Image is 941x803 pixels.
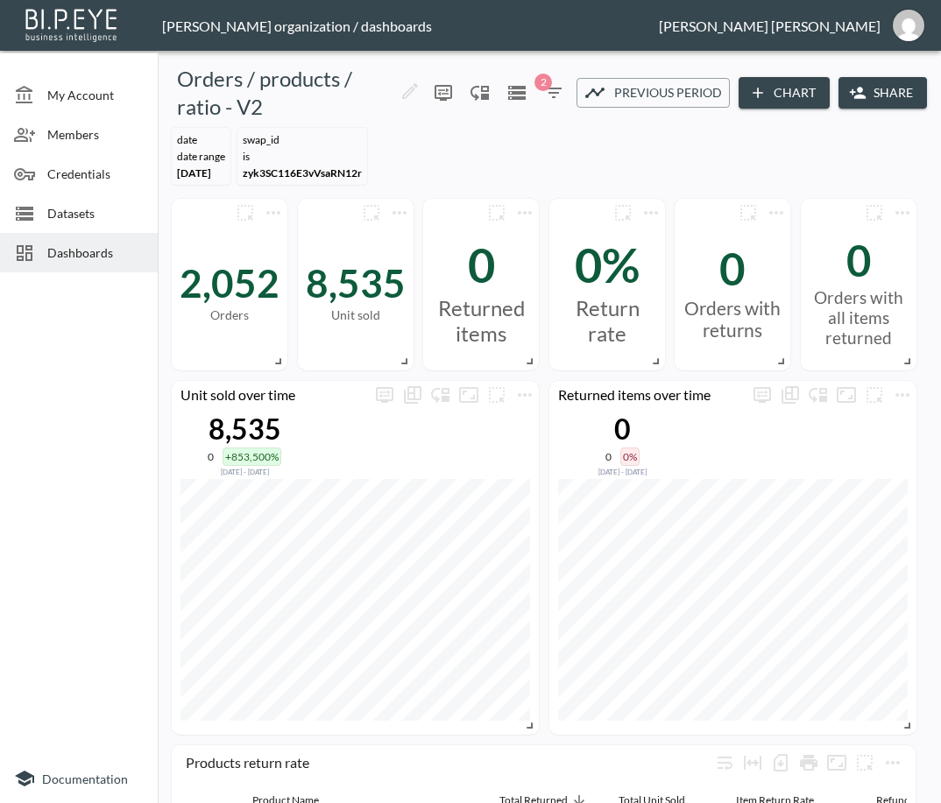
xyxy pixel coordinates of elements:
[400,81,421,102] svg: Edit
[357,199,386,227] button: more
[186,754,711,771] div: Products return rate
[810,287,908,348] div: Orders with all items returned
[598,466,647,476] div: Compared to Jan 18, 2025 - May 01, 2025
[637,199,665,227] button: more
[888,381,916,409] span: Chart settings
[371,381,399,409] button: more
[47,204,144,222] span: Datasets
[734,202,762,219] span: Attach chart to a group
[734,199,762,227] button: more
[42,771,128,786] span: Documentation
[432,236,530,293] div: 0
[177,65,387,121] h5: Orders / products / ratio - V2
[823,749,851,777] button: Fullscreen
[851,752,879,769] span: Attach chart to a group
[483,199,511,227] button: more
[47,165,144,183] span: Credentials
[637,199,665,227] span: Chart settings
[605,450,612,463] div: 0
[386,199,414,227] span: Chart settings
[860,202,888,219] span: Attach chart to a group
[306,260,406,306] div: 8,535
[177,150,225,163] div: DATE RANGE
[767,749,795,777] div: Number of rows selected for download: 540
[598,412,647,446] div: 0
[549,386,748,403] div: Returned items over time
[683,297,782,341] div: Orders with returns
[243,133,362,146] div: swap_id
[243,166,362,180] span: zyk3SC116E3vVsaRN12r
[748,381,776,409] button: more
[429,79,457,107] button: more
[534,74,552,91] span: 2
[455,381,483,409] button: Fullscreen
[177,166,211,180] span: [DATE]
[432,295,530,346] div: Returned items
[47,86,144,104] span: My Account
[762,199,790,227] span: Chart settings
[795,749,823,777] div: Print
[776,381,804,409] div: Show chart as table
[614,82,722,104] span: Previous period
[47,243,144,262] span: Dashboards
[832,381,860,409] button: Fullscreen
[511,199,539,227] span: Chart settings
[558,295,656,346] div: Return rate
[659,18,881,34] div: [PERSON_NAME] [PERSON_NAME]
[711,749,739,777] div: Wrap text
[762,199,790,227] button: more
[483,381,511,409] button: more
[386,199,414,227] button: more
[881,4,937,46] button: ana@swap-commerce.com
[838,77,927,109] button: Share
[879,749,907,777] button: more
[893,10,924,41] img: 7151a5340a926b4f92da4ffde41f27b4
[371,381,399,409] span: Display settings
[208,412,281,446] div: 8,535
[511,381,539,409] span: Chart settings
[483,202,511,219] span: Attach chart to a group
[683,242,782,295] div: 0
[399,381,427,409] div: Show chart as table
[429,79,457,107] span: Display settings
[860,381,888,409] button: more
[483,384,511,401] span: Attach chart to a group
[208,450,214,463] div: 0
[511,199,539,227] button: more
[748,381,776,409] span: Display settings
[172,386,371,403] div: Unit sold over time
[223,447,281,466] div: +853,500%
[860,199,888,227] button: more
[609,202,637,219] span: Attach chart to a group
[810,235,908,285] div: 0
[231,202,259,219] span: Attach chart to a group
[511,381,539,409] button: more
[851,749,879,777] button: more
[357,202,386,219] span: Attach chart to a group
[540,79,568,107] button: 2
[180,260,279,306] div: 2,052
[879,749,907,777] span: Chart settings
[577,78,730,109] button: Previous period
[620,447,640,466] div: 0%
[558,236,656,293] div: 0%
[259,199,287,227] span: Chart settings
[888,381,916,409] button: more
[162,18,659,34] div: [PERSON_NAME] organization / dashboards
[208,466,281,476] div: Compared to Jan 18, 2025 - May 01, 2025
[180,307,279,322] div: Orders
[888,199,916,227] span: Chart settings
[466,79,494,107] div: Enable/disable chart dragging
[804,381,832,409] div: Enable/disable chart dragging
[14,768,144,789] a: Documentation
[609,199,637,227] button: more
[427,381,455,409] div: Enable/disable chart dragging
[243,150,362,163] div: IS
[739,749,767,777] div: Toggle table layout between fixed and auto (default: auto)
[47,125,144,144] span: Members
[259,199,287,227] button: more
[22,4,123,44] img: bipeye-logo
[306,307,406,322] div: Unit sold
[231,199,259,227] button: more
[177,133,225,146] div: date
